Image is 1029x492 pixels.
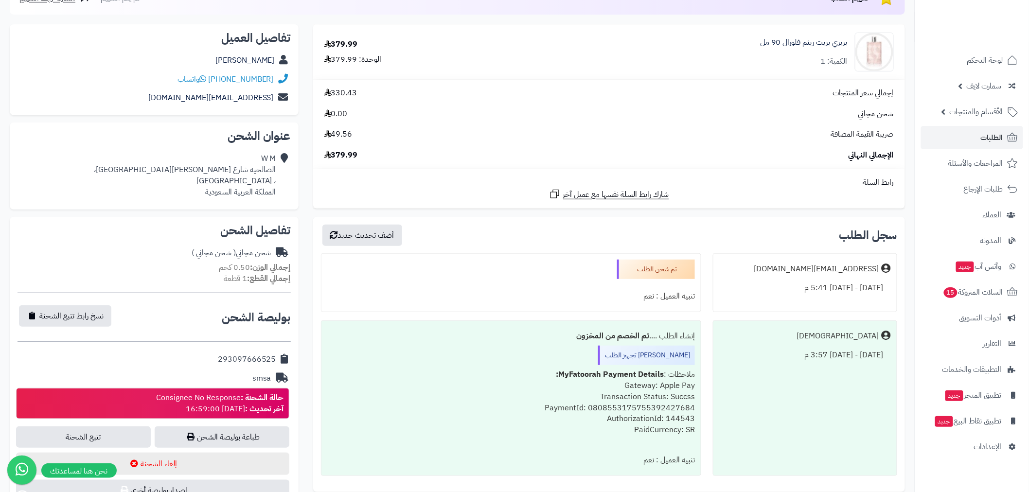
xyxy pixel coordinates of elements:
[617,260,695,279] div: تم شحن الطلب
[208,73,274,85] a: [PHONE_NUMBER]
[39,310,104,322] span: نسخ رابط تتبع الشحنة
[921,384,1023,407] a: تطبيق المتجرجديد
[324,39,358,50] div: 379.99
[563,189,669,200] span: شارك رابط السلة نفسها مع عميل آخر
[921,281,1023,304] a: السلات المتروكة15
[921,203,1023,227] a: العملاء
[177,73,206,85] a: واتساب
[921,409,1023,433] a: تطبيق نقاط البيعجديد
[324,54,382,65] div: الوحدة: 379.99
[959,311,1002,325] span: أدوات التسويق
[921,358,1023,381] a: التطبيقات والخدمات
[156,392,284,415] div: Consignee No Response [DATE] 16:59:00
[241,392,284,404] strong: حالة الشحنة :
[224,273,291,284] small: 1 قطعة
[760,37,848,48] a: بربري بريت ريثم فلورال 90 مل
[921,435,1023,458] a: الإعدادات
[833,88,894,99] span: إجمالي سعر المنتجات
[155,426,289,448] a: طباعة بوليصة الشحن
[245,403,284,415] strong: آخر تحديث :
[324,129,353,140] span: 49.56
[719,346,891,365] div: [DATE] - [DATE] 3:57 م
[327,287,695,306] div: تنبيه العميل : نعم
[322,225,402,246] button: أضف تحديث جديد
[576,330,649,342] b: تم الخصم من المخزون
[943,285,1003,299] span: السلات المتروكة
[983,208,1002,222] span: العملاء
[192,247,236,259] span: ( شحن مجاني )
[967,53,1003,67] span: لوحة التحكم
[942,363,1002,376] span: التطبيقات والخدمات
[944,287,958,298] span: 15
[921,229,1023,252] a: المدونة
[921,126,1023,149] a: الطلبات
[192,247,271,259] div: شحن مجاني
[839,229,897,241] h3: سجل الطلب
[934,414,1002,428] span: تطبيق نقاط البيع
[215,54,275,66] a: [PERSON_NAME]
[858,108,894,120] span: شحن مجاني
[964,182,1003,196] span: طلبات الإرجاع
[94,153,276,197] div: W M الصالحيه شارع [PERSON_NAME][GEOGRAPHIC_DATA]، ، [GEOGRAPHIC_DATA] المملكة العربية السعودية
[980,234,1002,247] span: المدونة
[797,331,879,342] div: [DEMOGRAPHIC_DATA]
[218,354,276,365] div: 293097666525
[974,440,1002,454] span: الإعدادات
[950,105,1003,119] span: الأقسام والمنتجات
[921,49,1023,72] a: لوحة التحكم
[148,92,274,104] a: [EMAIL_ADDRESS][DOMAIN_NAME]
[324,108,348,120] span: 0.00
[549,188,669,200] a: شارك رابط السلة نفسها مع عميل آخر
[921,177,1023,201] a: طلبات الإرجاع
[19,305,111,327] button: نسخ رابط تتبع الشحنة
[18,225,291,236] h2: تفاصيل الشحن
[16,426,151,448] a: تتبع الشحنة
[327,451,695,470] div: تنبيه العميل : نعم
[222,312,291,323] h2: بوليصة الشحن
[944,388,1002,402] span: تطبيق المتجر
[719,279,891,298] div: [DATE] - [DATE] 5:41 م
[247,273,291,284] strong: إجمالي القطع:
[981,131,1003,144] span: الطلبات
[598,346,695,365] div: [PERSON_NAME] تجهيز الطلب
[327,327,695,346] div: إنشاء الطلب ....
[219,262,291,273] small: 0.50 كجم
[945,390,963,401] span: جديد
[956,262,974,272] span: جديد
[921,332,1023,355] a: التقارير
[821,56,848,67] div: الكمية: 1
[16,453,289,475] button: إلغاء الشحنة
[921,152,1023,175] a: المراجعات والأسئلة
[324,150,358,161] span: 379.99
[250,262,291,273] strong: إجمالي الوزن:
[921,306,1023,330] a: أدوات التسويق
[324,88,357,99] span: 330.43
[963,26,1020,47] img: logo-2.png
[754,264,879,275] div: [EMAIL_ADDRESS][DOMAIN_NAME]
[983,337,1002,351] span: التقارير
[955,260,1002,273] span: وآتس آب
[935,416,953,427] span: جديد
[18,130,291,142] h2: عنوان الشحن
[317,177,901,188] div: رابط السلة
[18,32,291,44] h2: تفاصيل العميل
[252,373,271,384] div: smsa
[849,150,894,161] span: الإجمالي النهائي
[327,365,695,451] div: ملاحظات : Gateway: Apple Pay Transaction Status: Succss PaymentId: 0808553175755392427684 Authori...
[967,79,1002,93] span: سمارت لايف
[831,129,894,140] span: ضريبة القيمة المضافة
[855,33,893,71] img: burberry_brit_rhythm_floral_for_woman-90x90.jpg
[948,157,1003,170] span: المراجعات والأسئلة
[556,369,664,380] b: MyFatoorah Payment Details:
[921,255,1023,278] a: وآتس آبجديد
